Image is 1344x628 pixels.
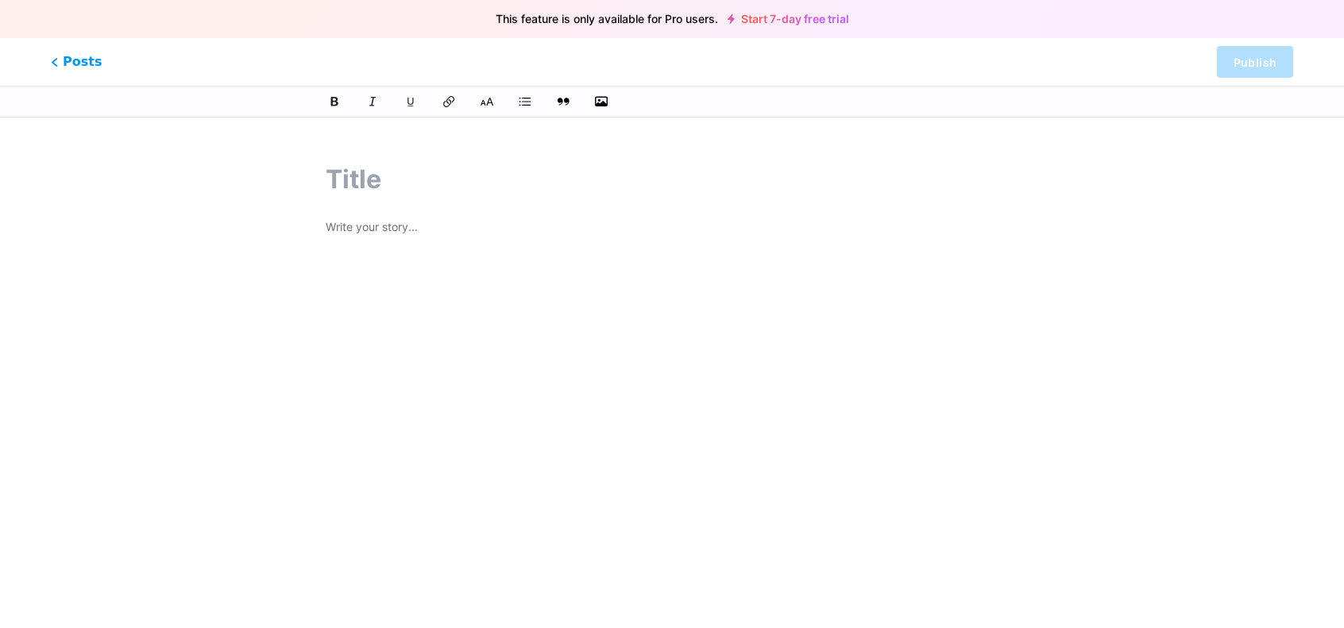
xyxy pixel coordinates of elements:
a: Start 7-day free trial [728,13,849,25]
span: Publish [1234,56,1276,69]
input: Title [326,160,1018,198]
span: Posts [51,52,102,71]
span: This feature is only available for Pro users. [496,8,718,30]
button: Publish [1217,46,1293,78]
